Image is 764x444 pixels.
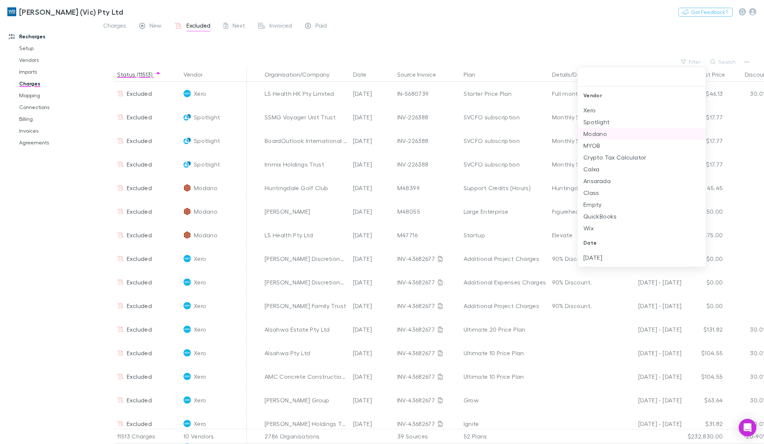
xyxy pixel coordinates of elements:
li: Class [578,187,706,199]
li: Xero [578,104,706,116]
li: Wix [578,222,706,234]
li: QuickBooks [578,210,706,222]
div: Date [578,234,706,252]
li: [DATE] [578,252,706,263]
li: Empty [578,199,706,210]
li: Modano [578,128,706,140]
li: Spotlight [578,116,706,128]
li: [DATE] [578,263,706,275]
li: Crypto Tax Calculator [578,151,706,163]
li: Calxa [578,163,706,175]
div: Vendor [578,87,706,104]
li: MYOB [578,140,706,151]
div: Open Intercom Messenger [739,419,757,437]
li: Ansarada [578,175,706,187]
